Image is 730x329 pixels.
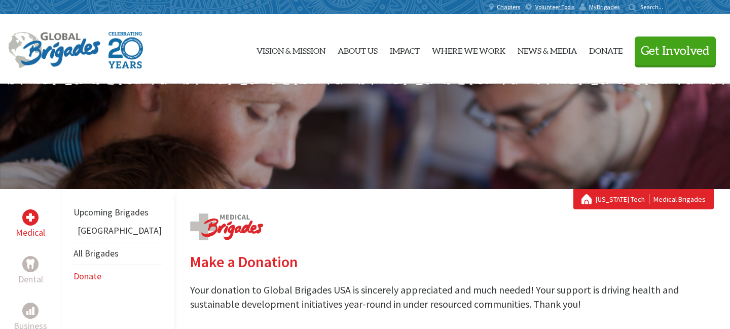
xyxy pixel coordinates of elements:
[108,32,143,68] img: Global Brigades Celebrating 20 Years
[74,265,162,287] li: Donate
[635,36,716,65] button: Get Involved
[74,247,119,259] a: All Brigades
[257,23,325,76] a: Vision & Mission
[18,272,43,286] p: Dental
[16,209,45,240] a: MedicalMedical
[74,224,162,242] li: Ghana
[22,303,39,319] div: Business
[78,225,162,236] a: [GEOGRAPHIC_DATA]
[432,23,505,76] a: Where We Work
[640,3,669,11] input: Search...
[74,270,101,282] a: Donate
[26,259,34,269] img: Dental
[190,252,714,271] h2: Make a Donation
[26,307,34,315] img: Business
[589,23,623,76] a: Donate
[589,3,619,11] span: MyBrigades
[74,201,162,224] li: Upcoming Brigades
[16,226,45,240] p: Medical
[390,23,420,76] a: Impact
[190,283,714,311] p: Your donation to Global Brigades USA is sincerely appreciated and much needed! Your support is dr...
[596,194,649,204] a: [US_STATE] Tech
[18,256,43,286] a: DentalDental
[518,23,577,76] a: News & Media
[641,45,710,57] span: Get Involved
[26,213,34,222] img: Medical
[22,256,39,272] div: Dental
[8,32,100,68] img: Global Brigades Logo
[535,3,574,11] span: Volunteer Tools
[581,194,706,204] div: Medical Brigades
[74,206,149,218] a: Upcoming Brigades
[190,213,263,240] img: logo-medical.png
[22,209,39,226] div: Medical
[74,242,162,265] li: All Brigades
[338,23,378,76] a: About Us
[497,3,520,11] span: Chapters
